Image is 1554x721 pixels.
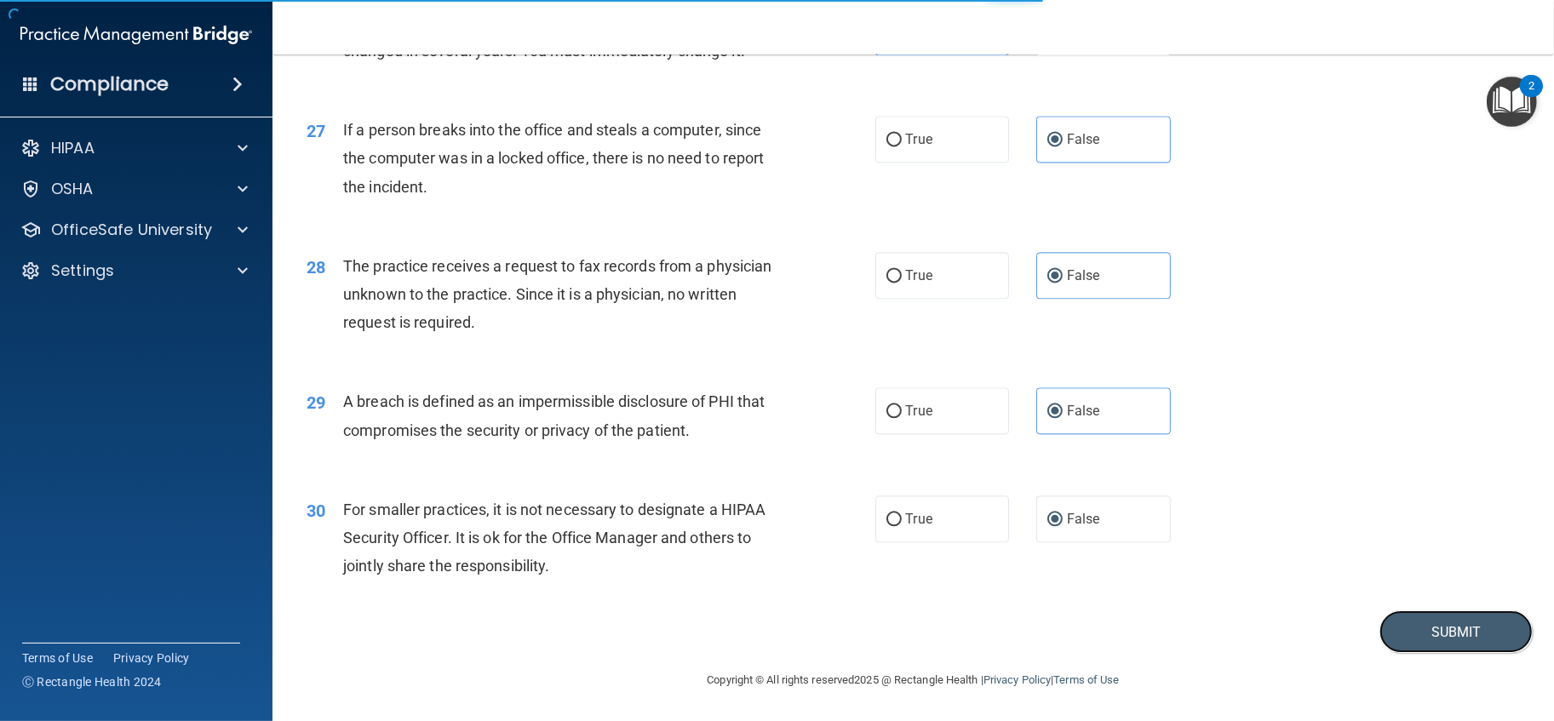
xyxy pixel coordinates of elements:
span: False [1067,403,1100,419]
a: Privacy Policy [983,673,1051,686]
img: PMB logo [20,18,252,52]
span: 29 [307,392,325,413]
input: False [1047,405,1063,418]
input: False [1047,270,1063,283]
span: A breach is defined as an impermissible disclosure of PHI that compromises the security or privac... [343,392,765,438]
span: 28 [307,257,325,278]
div: Copyright © All rights reserved 2025 @ Rectangle Health | | [603,653,1224,707]
span: False [1067,511,1100,527]
span: For smaller practices, it is not necessary to designate a HIPAA Security Officer. It is ok for th... [343,501,766,575]
span: You realized that a password on a computer has not been changed in several years. You must immedi... [343,14,745,60]
input: True [886,405,902,418]
p: Settings [51,260,114,281]
span: False [1067,267,1100,283]
a: Terms of Use [1053,673,1119,686]
p: HIPAA [51,138,95,158]
span: If a person breaks into the office and steals a computer, since the computer was in a locked offi... [343,121,764,195]
span: False [1067,131,1100,147]
input: True [886,270,902,283]
span: 30 [307,501,325,521]
button: Open Resource Center, 2 new notifications [1487,77,1537,127]
a: OSHA [20,179,248,199]
input: True [886,513,902,526]
button: Submit [1379,610,1533,654]
p: OSHA [51,179,94,199]
span: True [906,131,932,147]
a: Privacy Policy [113,649,190,667]
span: True [906,511,932,527]
span: True [906,403,932,419]
input: False [1047,513,1063,526]
a: HIPAA [20,138,248,158]
div: 2 [1528,86,1534,108]
p: OfficeSafe University [51,220,212,240]
input: False [1047,134,1063,146]
span: True [906,267,932,283]
span: 27 [307,121,325,141]
input: True [886,134,902,146]
a: Settings [20,260,248,281]
span: Ⓒ Rectangle Health 2024 [22,673,162,690]
h4: Compliance [50,72,169,96]
a: OfficeSafe University [20,220,248,240]
span: The practice receives a request to fax records from a physician unknown to the practice. Since it... [343,257,771,331]
a: Terms of Use [22,649,93,667]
